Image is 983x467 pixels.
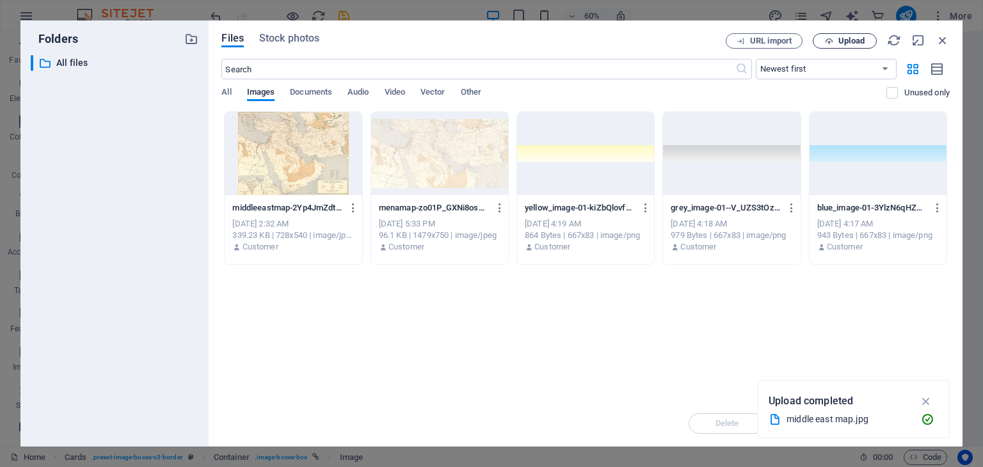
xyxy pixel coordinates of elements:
div: 864 Bytes | 667x83 | image/png [525,230,646,241]
span: Video [385,84,405,102]
i: Create new folder [184,32,198,46]
p: yellow_image-01-kiZbQlovfSOLwYSFZaOPdA.png [525,202,635,214]
p: grey_image-01--V_UZS3tOzKZVGp_6lK1yg.png [671,202,781,214]
div: middle east map.jpg [787,412,911,427]
div: [DATE] 4:19 AM [525,218,646,230]
p: menamap-zo01P_GXNi8os4KtvedxAg.jpg [379,202,489,214]
span: Vector [420,84,445,102]
p: Customer [534,241,570,253]
div: [DATE] 4:18 AM [671,218,792,230]
span: Images [247,84,275,102]
i: Minimize [911,33,925,47]
div: [DATE] 4:17 AM [817,218,939,230]
p: Customer [388,241,424,253]
div: [DATE] 2:32 AM [232,218,354,230]
p: Upload completed [769,393,853,409]
span: Documents [290,84,332,102]
i: Close [936,33,950,47]
input: Search [221,59,735,79]
p: Folders [31,31,78,47]
span: Stock photos [259,31,319,46]
span: Audio [348,84,369,102]
p: Customer [243,241,278,253]
div: 339.23 KB | 728x540 | image/jpeg [232,230,354,241]
p: All files [56,56,175,70]
div: ​ [31,55,33,71]
div: 979 Bytes | 667x83 | image/png [671,230,792,241]
div: 943 Bytes | 667x83 | image/png [817,230,939,241]
span: URL import [750,37,792,45]
p: blue_image-01-3YlzN6qHZUdjhHnBLmA_Ow.png [817,202,927,214]
span: All [221,84,231,102]
div: [DATE] 5:33 PM [379,218,500,230]
span: Other [461,84,481,102]
button: URL import [726,33,803,49]
i: Reload [887,33,901,47]
p: Displays only files that are not in use on the website. Files added during this session can still... [904,87,950,99]
span: Files [221,31,244,46]
button: Upload [813,33,877,49]
div: 96.1 KB | 1479x750 | image/jpeg [379,230,500,241]
p: Customer [827,241,863,253]
p: Customer [680,241,716,253]
span: Upload [838,37,865,45]
p: middleeastmap-2Yp4JmZdt6x3PkUuT6d9Zg.jpg [232,202,342,214]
